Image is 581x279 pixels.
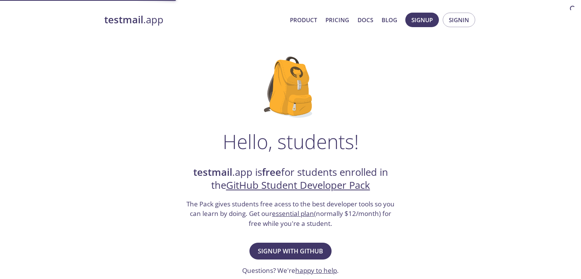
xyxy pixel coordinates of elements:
[242,266,339,276] h3: Questions? We're .
[104,13,143,26] strong: testmail
[226,178,370,192] a: GitHub Student Developer Pack
[272,209,314,218] a: essential plan
[104,13,284,26] a: testmail.app
[325,15,349,25] a: Pricing
[262,165,281,179] strong: free
[405,13,439,27] button: Signup
[295,266,337,275] a: happy to help
[264,57,317,118] img: github-student-backpack.png
[258,246,323,256] span: Signup with GitHub
[249,243,332,260] button: Signup with GitHub
[443,13,475,27] button: Signin
[193,165,232,179] strong: testmail
[382,15,397,25] a: Blog
[186,166,396,192] h2: .app is for students enrolled in the
[223,130,359,153] h1: Hello, students!
[358,15,373,25] a: Docs
[186,199,396,229] h3: The Pack gives students free acess to the best developer tools so you can learn by doing. Get our...
[290,15,317,25] a: Product
[411,15,433,25] span: Signup
[449,15,469,25] span: Signin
